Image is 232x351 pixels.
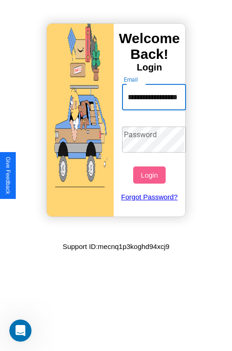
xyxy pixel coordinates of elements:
[124,76,138,83] label: Email
[63,240,169,253] p: Support ID: mecnq1p3koghd94xcj9
[114,62,185,73] h4: Login
[114,31,185,62] h3: Welcome Back!
[9,319,32,342] iframe: Intercom live chat
[117,184,182,210] a: Forgot Password?
[47,24,114,217] img: gif
[5,157,11,194] div: Give Feedback
[133,166,165,184] button: Login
